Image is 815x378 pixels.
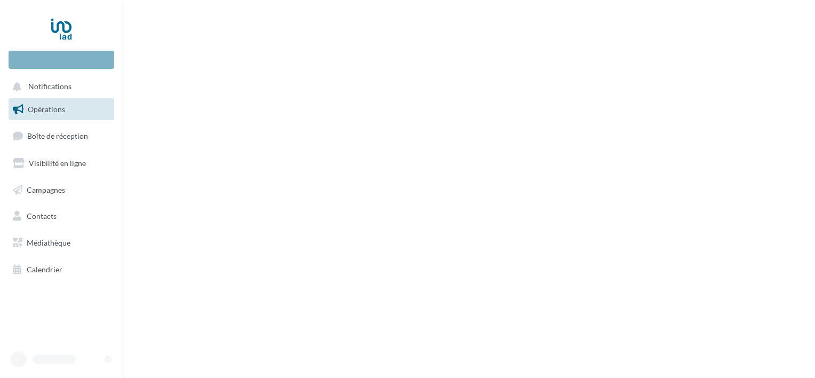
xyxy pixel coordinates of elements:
span: Contacts [27,211,57,220]
a: Opérations [6,98,116,121]
span: Médiathèque [27,238,70,247]
span: Calendrier [27,265,62,274]
span: Opérations [28,105,65,114]
a: Médiathèque [6,232,116,254]
div: Nouvelle campagne [9,51,114,69]
a: Visibilité en ligne [6,152,116,175]
a: Boîte de réception [6,124,116,147]
span: Boîte de réception [27,131,88,140]
a: Campagnes [6,179,116,201]
span: Notifications [28,82,71,91]
span: Campagnes [27,185,65,194]
a: Calendrier [6,258,116,281]
a: Contacts [6,205,116,227]
span: Visibilité en ligne [29,159,86,168]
